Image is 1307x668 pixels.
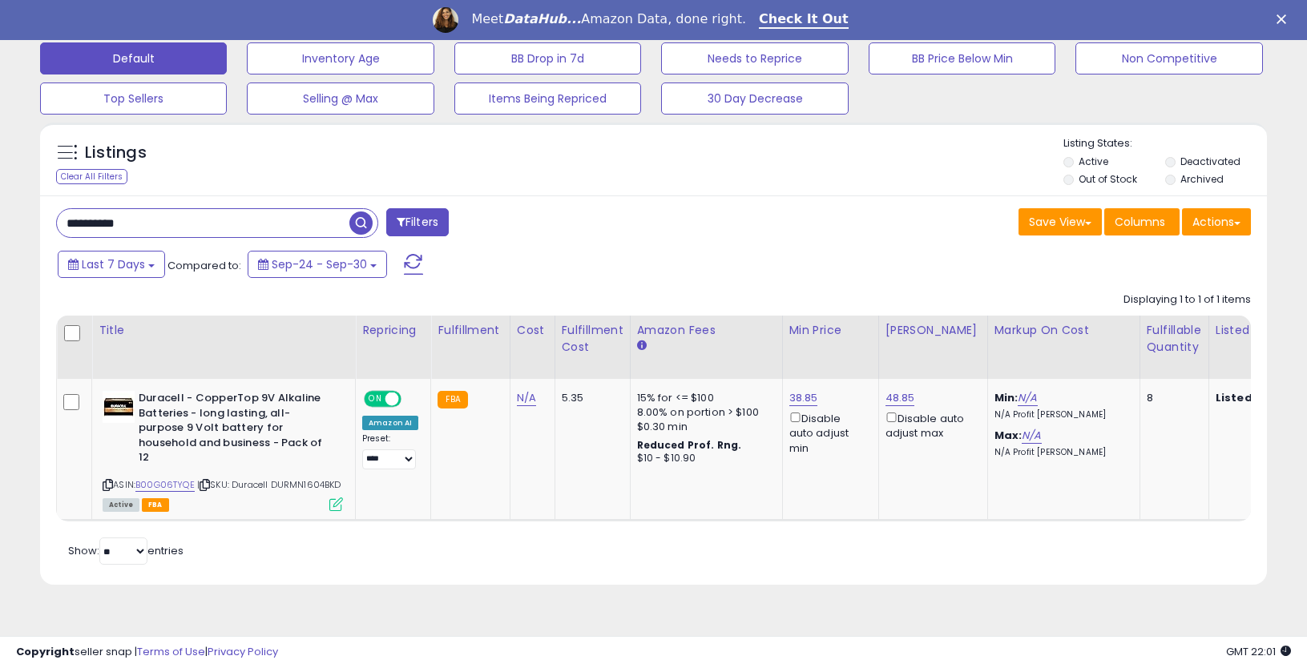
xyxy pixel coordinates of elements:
[994,428,1023,443] b: Max:
[135,478,195,492] a: B00G06TYQE
[167,258,241,273] span: Compared to:
[99,322,349,339] div: Title
[1147,391,1196,405] div: 8
[142,498,169,512] span: FBA
[759,11,849,29] a: Check It Out
[661,42,848,74] button: Needs to Reprice
[454,42,641,74] button: BB Drop in 7d
[471,11,746,27] div: Meet Amazon Data, done right.
[1216,390,1289,405] b: Listed Price:
[1180,155,1240,168] label: Deactivated
[885,390,915,406] a: 48.85
[386,208,449,236] button: Filters
[362,433,418,469] div: Preset:
[1277,14,1293,24] div: Close
[1180,172,1224,186] label: Archived
[885,409,975,441] div: Disable auto adjust max
[103,391,343,509] div: ASIN:
[137,644,205,659] a: Terms of Use
[637,405,770,420] div: 8.00% on portion > $100
[637,391,770,405] div: 15% for <= $100
[58,251,165,278] button: Last 7 Days
[1115,214,1165,230] span: Columns
[789,322,872,339] div: Min Price
[433,7,458,33] img: Profile image for Georgie
[85,142,147,164] h5: Listings
[637,322,776,339] div: Amazon Fees
[362,322,424,339] div: Repricing
[103,498,139,512] span: All listings currently available for purchase on Amazon
[454,82,641,115] button: Items Being Repriced
[68,543,184,558] span: Show: entries
[208,644,278,659] a: Privacy Policy
[987,316,1140,379] th: The percentage added to the cost of goods (COGS) that forms the calculator for Min & Max prices.
[994,390,1019,405] b: Min:
[272,256,367,272] span: Sep-24 - Sep-30
[637,438,742,452] b: Reduced Prof. Rng.
[994,447,1127,458] p: N/A Profit [PERSON_NAME]
[438,391,467,408] small: FBA
[1063,136,1267,151] p: Listing States:
[503,11,581,26] i: DataHub...
[1075,42,1262,74] button: Non Competitive
[789,409,866,456] div: Disable auto adjust min
[1147,322,1202,356] div: Fulfillable Quantity
[16,644,75,659] strong: Copyright
[661,82,848,115] button: 30 Day Decrease
[248,251,387,278] button: Sep-24 - Sep-30
[438,322,502,339] div: Fulfillment
[637,339,647,353] small: Amazon Fees.
[247,42,434,74] button: Inventory Age
[637,452,770,465] div: $10 - $10.90
[1123,292,1251,308] div: Displaying 1 to 1 of 1 items
[1019,208,1102,235] button: Save View
[362,416,418,430] div: Amazon AI
[399,392,425,406] span: OFF
[197,478,341,491] span: | SKU: Duracell DURMN1604BKD
[1079,172,1137,186] label: Out of Stock
[56,169,127,184] div: Clear All Filters
[562,322,623,356] div: Fulfillment Cost
[789,390,818,406] a: 38.85
[103,391,135,423] img: 41tgoy+gPbL._SL40_.jpg
[869,42,1055,74] button: BB Price Below Min
[365,392,385,406] span: ON
[82,256,145,272] span: Last 7 Days
[40,42,227,74] button: Default
[139,391,333,469] b: Duracell - CopperTop 9V Alkaline Batteries - long lasting, all-purpose 9 Volt battery for househo...
[1022,428,1041,444] a: N/A
[517,322,548,339] div: Cost
[1226,644,1291,659] span: 2025-10-13 22:01 GMT
[994,322,1133,339] div: Markup on Cost
[517,390,536,406] a: N/A
[1182,208,1251,235] button: Actions
[885,322,981,339] div: [PERSON_NAME]
[637,420,770,434] div: $0.30 min
[16,645,278,660] div: seller snap | |
[247,82,434,115] button: Selling @ Max
[40,82,227,115] button: Top Sellers
[994,409,1127,421] p: N/A Profit [PERSON_NAME]
[1104,208,1180,235] button: Columns
[562,391,618,405] div: 5.35
[1018,390,1037,406] a: N/A
[1079,155,1108,168] label: Active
